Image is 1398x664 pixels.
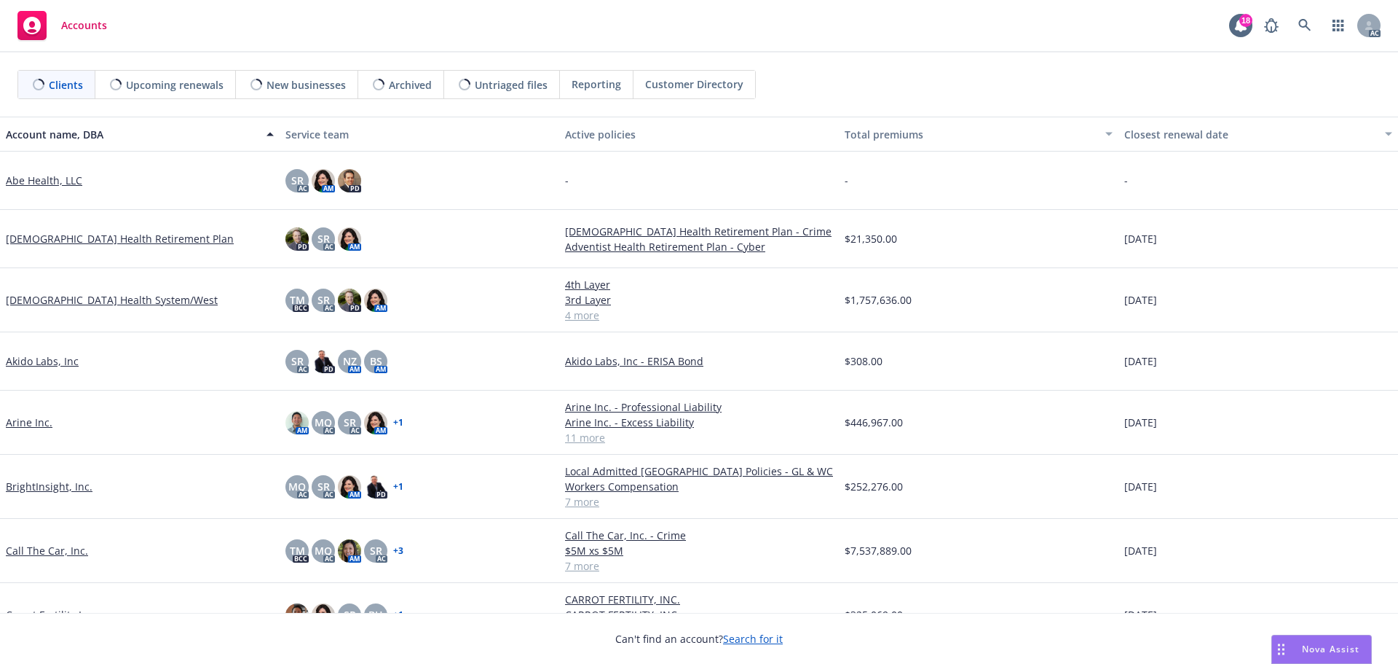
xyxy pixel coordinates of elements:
span: Accounts [61,20,107,31]
span: [DATE] [1124,479,1157,494]
a: Abe Health, LLC [6,173,82,188]
span: [DATE] [1124,231,1157,246]
div: Account name, DBA [6,127,258,142]
span: [DATE] [1124,292,1157,308]
a: Local Admitted [GEOGRAPHIC_DATA] Policies - GL & WC [565,464,833,479]
img: photo [364,475,387,499]
a: Akido Labs, Inc [6,354,79,369]
span: [DATE] [1124,543,1157,558]
span: Reporting [572,77,621,92]
button: Service team [280,117,559,152]
a: Workers Compensation [565,479,833,494]
a: Accounts [12,5,113,46]
span: TM [290,543,305,558]
img: photo [312,169,335,192]
a: Arine Inc. - Excess Liability [565,415,833,430]
a: Arine Inc. - Professional Liability [565,399,833,415]
span: BH [368,607,383,622]
span: NZ [343,354,357,369]
span: Customer Directory [645,77,743,92]
button: Nova Assist [1271,635,1372,664]
span: - [845,173,848,188]
span: - [565,173,569,188]
button: Active policies [559,117,839,152]
img: photo [338,475,361,499]
span: Nova Assist [1302,643,1359,655]
span: [DATE] [1124,607,1157,622]
button: Total premiums [839,117,1118,152]
img: photo [338,289,361,312]
a: [DEMOGRAPHIC_DATA] Health Retirement Plan - Crime [565,224,833,239]
a: 4th Layer [565,277,833,292]
a: BrightInsight, Inc. [6,479,92,494]
button: Closest renewal date [1118,117,1398,152]
span: - [1124,173,1128,188]
div: 18 [1239,14,1252,27]
a: Arine Inc. [6,415,52,430]
span: $252,276.00 [845,479,903,494]
span: SR [370,543,382,558]
span: SR [291,173,304,188]
span: [DATE] [1124,354,1157,369]
a: Search [1290,11,1319,40]
span: Untriaged files [475,77,548,93]
a: Adventist Health Retirement Plan - Cyber [565,239,833,254]
span: SR [317,479,330,494]
a: 4 more [565,308,833,323]
a: Switch app [1324,11,1353,40]
span: $325,069.00 [845,607,903,622]
div: Service team [285,127,553,142]
span: $21,350.00 [845,231,897,246]
span: Can't find an account? [615,631,783,647]
img: photo [364,411,387,434]
a: Search for it [723,632,783,646]
div: Active policies [565,127,833,142]
a: Call The Car, Inc. - Crime [565,528,833,543]
div: Drag to move [1272,636,1290,663]
img: photo [285,227,309,251]
a: CARROT FERTILITY, INC. [565,592,833,607]
span: $308.00 [845,354,882,369]
span: $1,757,636.00 [845,292,912,308]
span: MQ [315,543,332,558]
a: 7 more [565,494,833,509]
span: Upcoming renewals [126,77,224,93]
a: $5M xs $5M [565,543,833,558]
span: SR [317,292,330,308]
a: [DEMOGRAPHIC_DATA] Health System/West [6,292,218,308]
span: TM [290,292,305,308]
a: + 3 [393,547,403,555]
div: Total premiums [845,127,1097,142]
img: photo [285,604,309,627]
img: photo [338,539,361,563]
a: [DEMOGRAPHIC_DATA] Health Retirement Plan [6,231,234,246]
span: [DATE] [1124,415,1157,430]
span: SR [317,231,330,246]
a: + 1 [393,418,403,427]
span: $7,537,889.00 [845,543,912,558]
a: Carrot Fertility Inc. [6,607,96,622]
img: photo [338,227,361,251]
img: photo [312,350,335,373]
a: Call The Car, Inc. [6,543,88,558]
span: BS [370,354,382,369]
span: Clients [49,77,83,93]
a: Akido Labs, Inc - ERISA Bond [565,354,833,369]
a: + 1 [393,611,403,620]
span: SR [344,415,356,430]
span: SR [344,607,356,622]
a: 7 more [565,558,833,574]
span: SR [291,354,304,369]
img: photo [364,289,387,312]
img: photo [338,169,361,192]
img: photo [285,411,309,434]
span: MQ [315,415,332,430]
span: New businesses [266,77,346,93]
div: Closest renewal date [1124,127,1376,142]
